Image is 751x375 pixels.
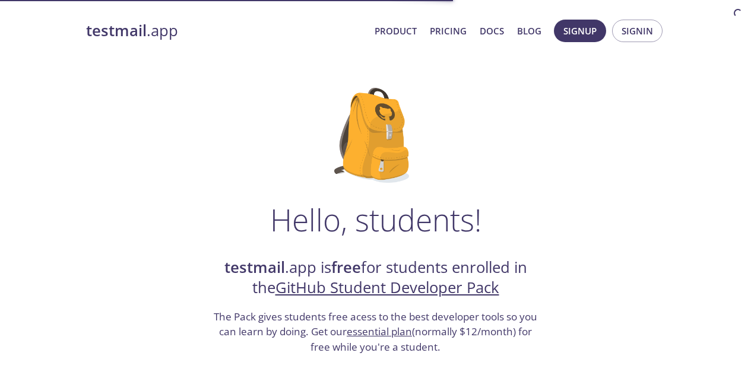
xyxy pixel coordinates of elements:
a: Blog [517,23,541,39]
a: GitHub Student Developer Pack [275,277,499,298]
a: Pricing [430,23,467,39]
button: Signup [554,20,606,42]
strong: testmail [86,20,147,41]
a: Docs [480,23,504,39]
button: Signin [612,20,663,42]
h2: .app is for students enrolled in the [213,258,539,298]
img: github-student-backpack.png [334,88,417,183]
strong: free [331,257,361,278]
a: essential plan [347,325,412,338]
a: Product [375,23,417,39]
span: Signup [563,23,597,39]
span: Signin [622,23,653,39]
a: testmail.app [86,21,365,41]
h3: The Pack gives students free acess to the best developer tools so you can learn by doing. Get our... [213,309,539,355]
strong: testmail [224,257,285,278]
h1: Hello, students! [270,202,481,237]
